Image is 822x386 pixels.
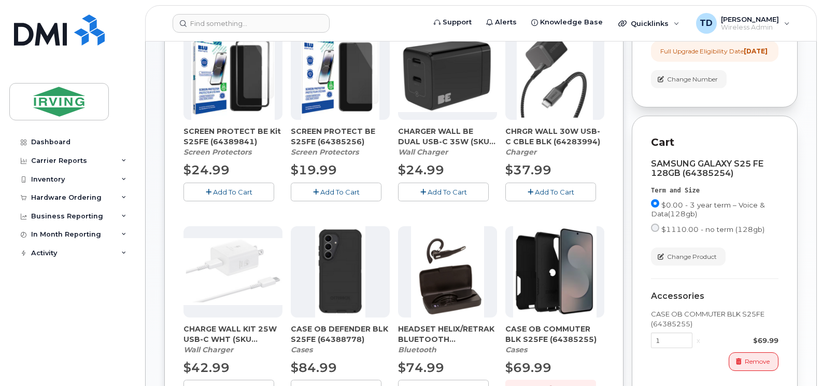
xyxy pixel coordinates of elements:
[398,324,497,355] div: HEADSET HELIX/RETRAK BLUETOOTH (64254889)
[495,17,517,27] span: Alerts
[398,126,497,157] div: CHARGER WALL BE DUAL USB-C 35W (SKU 64281532)
[291,183,381,201] button: Add To Cart
[721,23,779,32] span: Wireless Admin
[667,252,717,261] span: Change Product
[398,183,489,201] button: Add To Cart
[291,345,313,354] em: Cases
[651,135,778,150] p: Cart
[183,147,251,157] em: Screen Protectors
[183,324,282,344] span: CHARGE WALL KIT 25W USB-C WHT (SKU 64287309)
[704,336,778,346] div: $69.99
[173,14,330,33] input: Find something...
[651,201,765,218] span: $0.00 - 3 year term – Voice & Data(128gb)
[505,183,596,201] button: Add To Cart
[692,336,704,346] div: x
[505,324,604,344] span: CASE OB COMMUTER BLK S25FE (64385255)
[291,147,359,157] em: Screen Protectors
[398,324,497,344] span: HEADSET HELIX/RETRAK BLUETOOTH (64254889)
[651,199,659,208] input: $0.00 - 3 year term – Voice & Data(128gb)
[700,17,713,30] span: TD
[661,225,764,233] span: $1110.00 - no term (128gb)
[505,126,604,147] span: CHRGR WALL 30W USB-C CBLE BLK (64283994)
[183,345,233,354] em: Wall Charger
[631,19,669,27] span: Quicklinks
[721,15,779,23] span: [PERSON_NAME]
[517,29,592,120] img: chrgr_wall_30w_-_blk.png
[183,126,282,147] span: SCREEN PROTECT BE Kit S25FE (64389841)
[315,226,365,318] img: image-20250924-184623.png
[540,17,603,27] span: Knowledge Base
[651,70,727,88] button: Change Number
[427,12,479,33] a: Support
[689,13,797,34] div: Tricia Downard
[651,186,778,195] div: Term and Size
[183,162,230,177] span: $24.99
[398,126,497,147] span: CHARGER WALL BE DUAL USB-C 35W (SKU 64281532)
[398,360,444,375] span: $74.99
[398,162,444,177] span: $24.99
[651,224,659,232] input: $1110.00 - no term (128gb)
[505,345,527,354] em: Cases
[398,345,436,354] em: Bluetooth
[183,238,282,305] img: CHARGE_WALL_KIT_25W_USB-C_WHT.png
[744,47,768,55] strong: [DATE]
[183,126,282,157] div: SCREEN PROTECT BE Kit S25FE (64389841)
[505,360,551,375] span: $69.99
[513,226,597,318] img: image-20250915-161557.png
[651,247,726,266] button: Change Product
[183,183,274,201] button: Add To Cart
[660,47,768,56] div: Full Upgrade Eligibility Date
[745,357,770,366] span: Remove
[291,360,337,375] span: $84.99
[213,188,252,196] span: Add To Cart
[291,162,337,177] span: $19.99
[651,159,778,178] div: SAMSUNG GALAXY S25 FE 128GB (64385254)
[320,188,360,196] span: Add To Cart
[291,126,390,147] span: SCREEN PROTECT BE S25FE (64385256)
[291,324,390,355] div: CASE OB DEFENDER BLK S25FE (64388778)
[729,352,778,370] button: Remove
[651,292,778,301] div: Accessories
[291,126,390,157] div: SCREEN PROTECT BE S25FE (64385256)
[183,324,282,355] div: CHARGE WALL KIT 25W USB-C WHT (SKU 64287309)
[611,13,687,34] div: Quicklinks
[191,29,274,120] img: image-20251003-110745.png
[505,324,604,355] div: CASE OB COMMUTER BLK S25FE (64385255)
[524,12,610,33] a: Knowledge Base
[651,309,778,328] div: CASE OB COMMUTER BLK S25FE (64385255)
[505,162,551,177] span: $37.99
[398,37,497,112] img: CHARGER_WALL_BE_DUAL_USB-C_35W.png
[535,188,574,196] span: Add To Cart
[505,126,604,157] div: CHRGR WALL 30W USB-C CBLE BLK (64283994)
[443,17,472,27] span: Support
[667,75,718,84] span: Change Number
[411,226,485,318] img: download.png
[479,12,524,33] a: Alerts
[183,360,230,375] span: $42.99
[398,147,448,157] em: Wall Charger
[301,29,379,120] img: image-20251003-111038.png
[505,147,536,157] em: Charger
[428,188,467,196] span: Add To Cart
[291,324,390,344] span: CASE OB DEFENDER BLK S25FE (64388778)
